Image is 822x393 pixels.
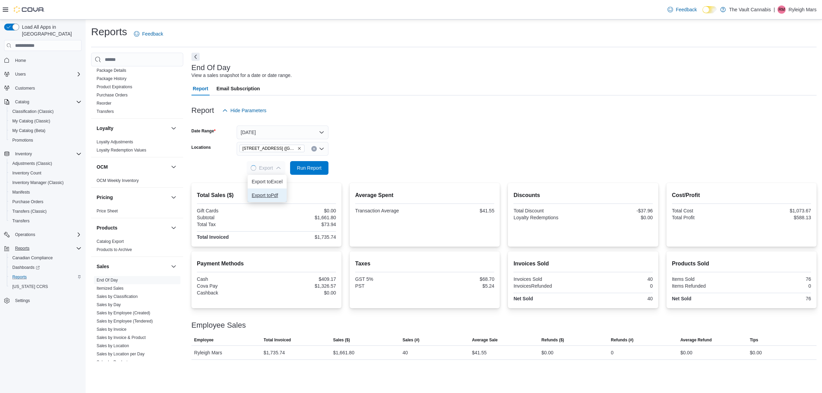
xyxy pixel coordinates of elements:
[97,294,138,299] a: Sales by Classification
[7,197,84,207] button: Purchase Orders
[97,68,126,73] span: Package Details
[97,360,128,365] a: Sales by Product
[355,260,494,268] h2: Taxes
[97,139,133,145] span: Loyalty Adjustments
[1,97,84,107] button: Catalog
[91,176,183,187] div: OCM
[12,137,33,143] span: Promotions
[743,296,811,301] div: 76
[197,222,265,227] div: Total Tax
[97,163,108,170] h3: OCM
[12,296,82,305] span: Settings
[91,25,127,39] h1: Reports
[10,169,82,177] span: Inventory Count
[268,234,336,240] div: $1,735.74
[91,17,183,118] div: Inventory
[252,179,283,184] span: Export to Excel
[7,272,84,282] button: Reports
[774,5,775,14] p: |
[191,128,216,134] label: Date Range
[191,53,200,61] button: Next
[15,232,35,237] span: Operations
[237,126,328,139] button: [DATE]
[197,191,336,199] h2: Total Sales ($)
[513,276,582,282] div: Invoices Sold
[197,276,265,282] div: Cash
[355,276,423,282] div: GST 5%
[12,244,32,252] button: Reports
[297,146,301,150] button: Remove 1600 Ness Ave. (Winnipeg) from selection in this group
[97,239,124,244] a: Catalog Export
[7,178,84,187] button: Inventory Manager (Classic)
[12,84,82,92] span: Customers
[194,337,214,343] span: Employee
[97,76,126,81] span: Package History
[10,188,82,196] span: Manifests
[170,193,178,201] button: Pricing
[97,335,146,340] span: Sales by Invoice & Product
[1,55,84,65] button: Home
[10,263,42,272] a: Dashboards
[10,254,82,262] span: Canadian Compliance
[290,161,328,175] button: Run Report
[7,168,84,178] button: Inventory Count
[4,52,82,323] nav: Complex example
[12,255,53,261] span: Canadian Compliance
[585,276,653,282] div: 40
[10,207,49,215] a: Transfers (Classic)
[97,194,168,201] button: Pricing
[12,84,38,92] a: Customers
[426,276,494,282] div: $68.70
[355,208,423,213] div: Transaction Average
[541,337,564,343] span: Refunds ($)
[513,296,533,301] strong: Net Sold
[97,93,128,97] a: Purchase Orders
[12,231,38,239] button: Operations
[12,98,32,106] button: Catalog
[231,107,266,114] span: Hide Parameters
[191,106,214,115] h3: Report
[7,253,84,263] button: Canadian Compliance
[750,337,758,343] span: Tips
[97,343,129,349] span: Sales by Location
[672,283,740,289] div: Items Refunded
[702,6,717,13] input: Dark Mode
[97,352,145,356] a: Sales by Location per Day
[750,349,762,357] div: $0.00
[19,24,82,37] span: Load All Apps in [GEOGRAPHIC_DATA]
[197,290,265,296] div: Cashback
[197,208,265,213] div: Gift Cards
[10,254,55,262] a: Canadian Compliance
[97,302,121,307] span: Sales by Day
[1,69,84,79] button: Users
[1,230,84,239] button: Operations
[680,349,692,357] div: $0.00
[12,218,29,224] span: Transfers
[10,273,29,281] a: Reports
[170,163,178,171] button: OCM
[197,283,265,289] div: Cova Pay
[248,188,287,202] button: Export toPdf
[10,117,53,125] a: My Catalog (Classic)
[333,337,350,343] span: Sales ($)
[513,215,582,220] div: Loyalty Redemptions
[7,216,84,226] button: Transfers
[10,136,36,144] a: Promotions
[97,92,128,98] span: Purchase Orders
[12,209,47,214] span: Transfers (Classic)
[197,260,336,268] h2: Payment Methods
[10,107,82,116] span: Classification (Classic)
[10,179,66,187] a: Inventory Manager (Classic)
[15,99,29,105] span: Catalog
[97,263,109,270] h3: Sales
[170,124,178,132] button: Loyalty
[333,349,354,357] div: $1,661.80
[743,208,811,213] div: $1,073.67
[97,209,118,213] a: Price Sheet
[1,296,84,305] button: Settings
[97,101,111,106] a: Reorder
[426,208,494,213] div: $41.55
[191,72,292,79] div: View a sales snapshot for a date or date range.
